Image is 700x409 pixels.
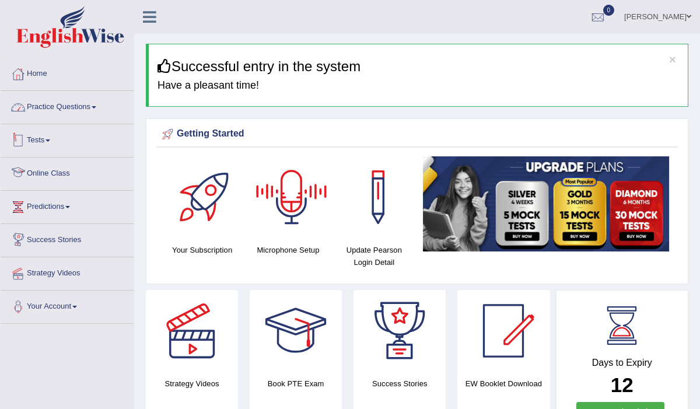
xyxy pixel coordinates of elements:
button: × [669,53,676,65]
span: 0 [603,5,615,16]
h3: Successful entry in the system [157,59,679,74]
h4: Have a pleasant time! [157,80,679,92]
a: Success Stories [1,224,134,253]
a: Your Account [1,291,134,320]
a: Practice Questions [1,91,134,120]
a: Home [1,58,134,87]
div: Getting Started [159,125,675,143]
h4: Your Subscription [165,244,239,256]
a: Strategy Videos [1,257,134,286]
a: Online Class [1,158,134,187]
h4: Book PTE Exam [250,377,342,390]
a: Tests [1,124,134,153]
h4: Strategy Videos [146,377,238,390]
h4: Microphone Setup [251,244,325,256]
h4: Days to Expiry [569,358,675,368]
h4: Update Pearson Login Detail [337,244,411,268]
img: small5.jpg [423,156,669,251]
h4: Success Stories [353,377,446,390]
b: 12 [611,373,633,396]
h4: EW Booklet Download [457,377,549,390]
a: Predictions [1,191,134,220]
